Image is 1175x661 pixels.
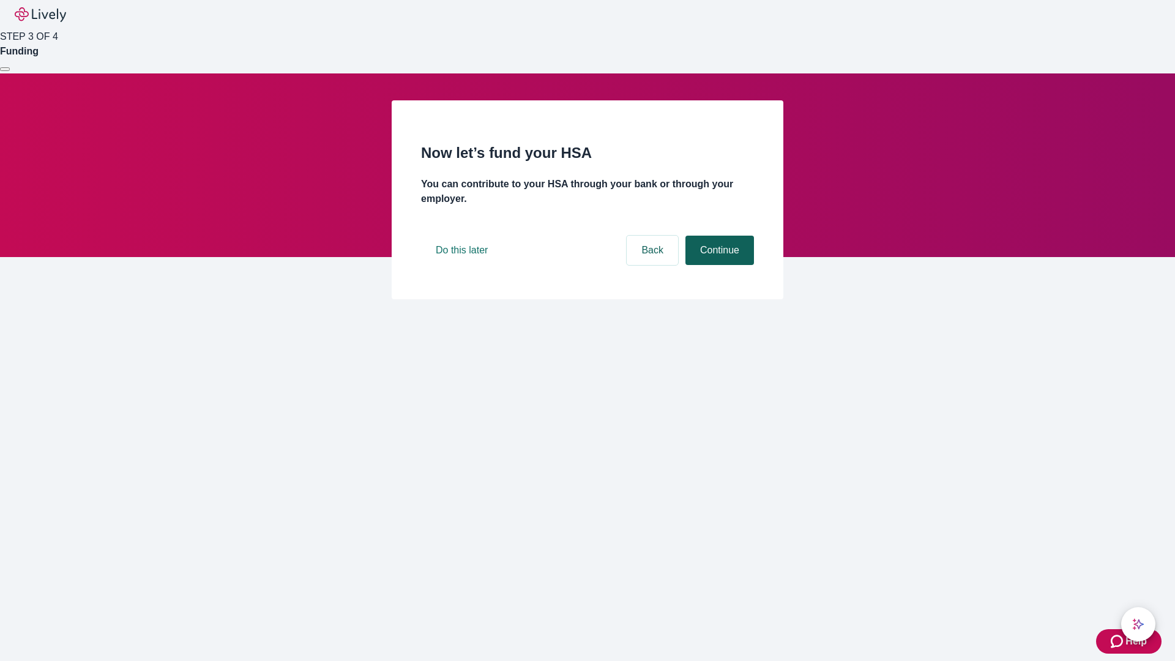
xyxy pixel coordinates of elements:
svg: Zendesk support icon [1111,634,1125,649]
button: Continue [685,236,754,265]
button: Back [627,236,678,265]
h2: Now let’s fund your HSA [421,142,754,164]
h4: You can contribute to your HSA through your bank or through your employer. [421,177,754,206]
svg: Lively AI Assistant [1132,618,1144,630]
span: Help [1125,634,1147,649]
button: chat [1121,607,1155,641]
button: Zendesk support iconHelp [1096,629,1162,654]
img: Lively [15,7,66,22]
button: Do this later [421,236,502,265]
